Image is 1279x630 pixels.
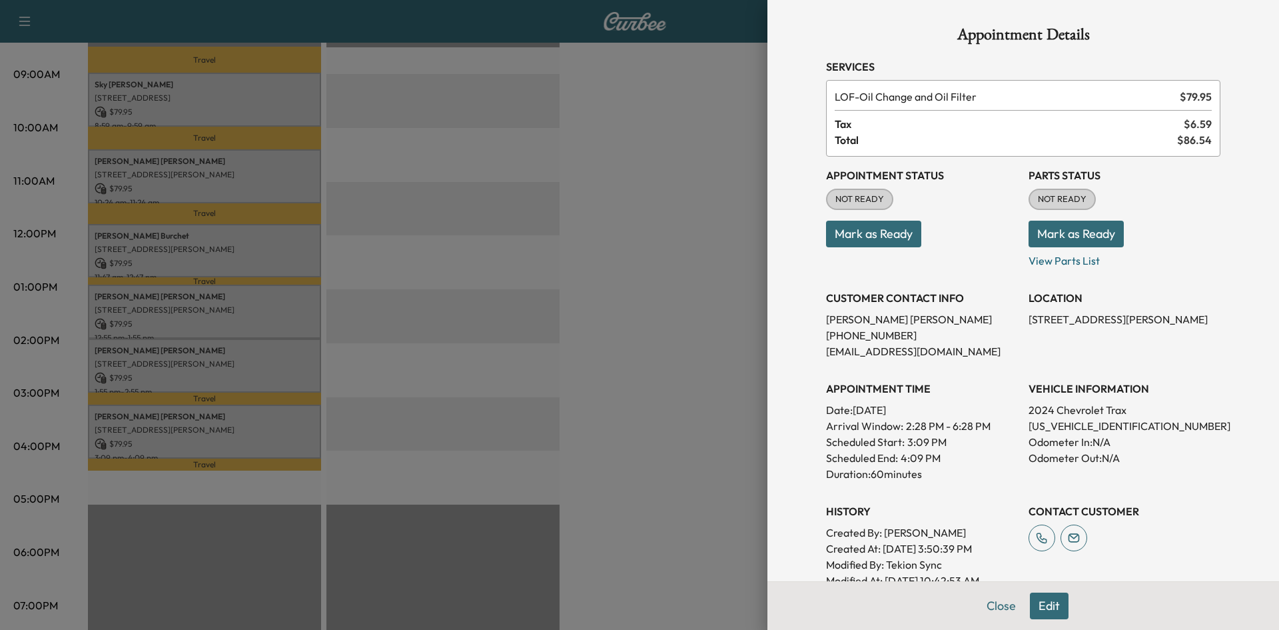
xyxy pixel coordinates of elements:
[826,381,1018,397] h3: APPOINTMENT TIME
[826,503,1018,519] h3: History
[827,193,892,206] span: NOT READY
[826,557,1018,573] p: Modified By : Tekion Sync
[835,132,1177,148] span: Total
[826,466,1018,482] p: Duration: 60 minutes
[1030,193,1094,206] span: NOT READY
[1029,167,1220,183] h3: Parts Status
[1029,247,1220,269] p: View Parts List
[826,541,1018,557] p: Created At : [DATE] 3:50:39 PM
[1029,450,1220,466] p: Odometer Out: N/A
[826,450,898,466] p: Scheduled End:
[1184,116,1212,132] span: $ 6.59
[826,402,1018,418] p: Date: [DATE]
[1030,593,1068,619] button: Edit
[826,343,1018,359] p: [EMAIL_ADDRESS][DOMAIN_NAME]
[835,89,1174,105] span: Oil Change and Oil Filter
[1029,290,1220,306] h3: LOCATION
[978,593,1025,619] button: Close
[1029,418,1220,434] p: [US_VEHICLE_IDENTIFICATION_NUMBER]
[826,311,1018,327] p: [PERSON_NAME] [PERSON_NAME]
[826,418,1018,434] p: Arrival Window:
[1029,503,1220,519] h3: CONTACT CUSTOMER
[826,290,1018,306] h3: CUSTOMER CONTACT INFO
[1029,221,1124,247] button: Mark as Ready
[826,525,1018,541] p: Created By : [PERSON_NAME]
[826,573,1018,589] p: Modified At : [DATE] 10:42:53 AM
[907,434,947,450] p: 3:09 PM
[826,167,1018,183] h3: Appointment Status
[826,27,1220,48] h1: Appointment Details
[826,59,1220,75] h3: Services
[1029,434,1220,450] p: Odometer In: N/A
[901,450,941,466] p: 4:09 PM
[1029,311,1220,327] p: [STREET_ADDRESS][PERSON_NAME]
[906,418,991,434] span: 2:28 PM - 6:28 PM
[835,116,1184,132] span: Tax
[1029,381,1220,397] h3: VEHICLE INFORMATION
[1177,132,1212,148] span: $ 86.54
[1029,402,1220,418] p: 2024 Chevrolet Trax
[826,221,921,247] button: Mark as Ready
[1180,89,1212,105] span: $ 79.95
[826,327,1018,343] p: [PHONE_NUMBER]
[826,434,905,450] p: Scheduled Start:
